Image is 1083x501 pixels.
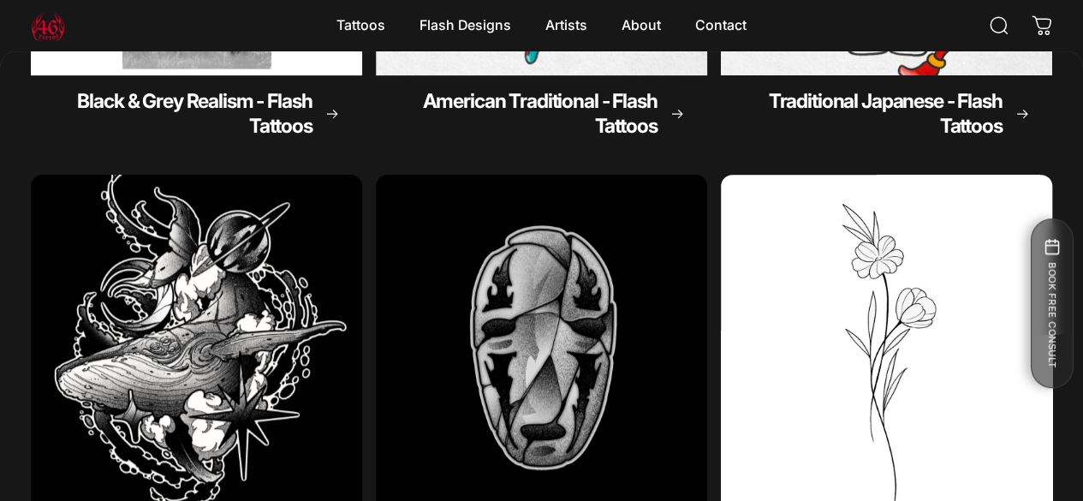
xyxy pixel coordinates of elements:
summary: Artists [528,8,604,44]
a: 0 items [1023,7,1061,45]
summary: About [604,8,678,44]
summary: Flash Designs [402,8,528,44]
a: Contact [678,8,764,44]
nav: Primary [319,8,764,44]
button: BOOK FREE CONSULT [1030,218,1073,388]
span: American Traditional - Flash Tattoos [422,89,657,138]
summary: Tattoos [319,8,402,44]
span: Traditional Japanese - Flash Tattoos [768,89,1002,138]
span: Black & Grey Realism - Flash Tattoos [77,89,312,138]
